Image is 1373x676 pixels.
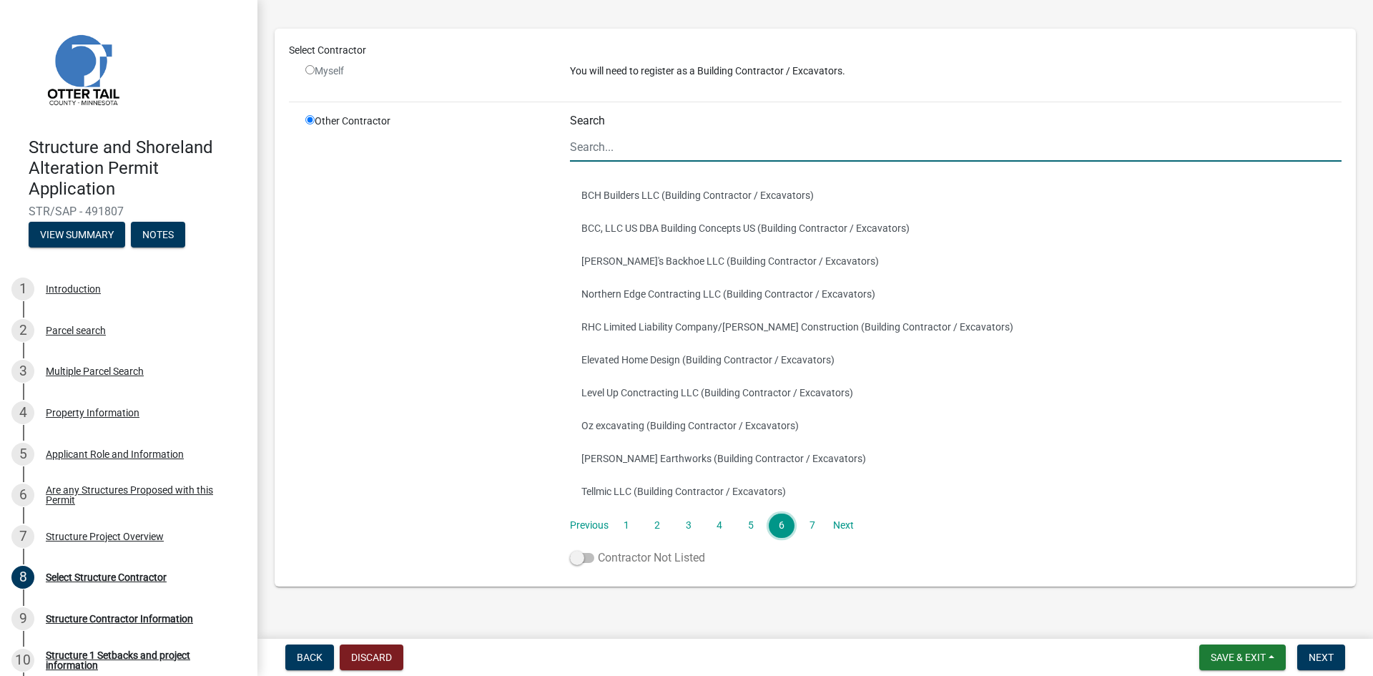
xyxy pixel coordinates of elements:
button: [PERSON_NAME]'s Backhoe LLC (Building Contractor / Excavators) [570,245,1342,278]
button: Save & Exit [1199,645,1286,670]
button: Next [1297,645,1345,670]
div: 8 [11,566,34,589]
div: Select Contractor [278,43,1352,58]
img: Otter Tail County, Minnesota [29,15,136,122]
div: Structure 1 Setbacks and project information [46,650,235,670]
button: RHC Limited Liability Company/[PERSON_NAME] Construction (Building Contractor / Excavators) [570,310,1342,343]
div: 9 [11,607,34,630]
button: Level Up Conctracting LLC (Building Contractor / Excavators) [570,376,1342,409]
span: Save & Exit [1211,652,1266,663]
a: 7 [799,514,825,538]
div: 5 [11,443,34,466]
button: Notes [131,222,185,248]
h4: Structure and Shoreland Alteration Permit Application [29,137,246,199]
input: Search... [570,132,1342,162]
button: Discard [340,645,403,670]
p: You will need to register as a Building Contractor / Excavators. [570,64,1342,79]
div: 6 [11,484,34,506]
div: Applicant Role and Information [46,449,184,459]
div: Multiple Parcel Search [46,366,144,376]
div: Parcel search [46,325,106,335]
span: Next [1309,652,1334,663]
div: 7 [11,525,34,548]
a: 6 [769,514,794,538]
div: Structure Contractor Information [46,614,193,624]
button: Tellmic LLC (Building Contractor / Excavators) [570,475,1342,508]
wm-modal-confirm: Summary [29,230,125,242]
div: Structure Project Overview [46,532,164,542]
div: Property Information [46,408,139,418]
button: Back [285,645,334,670]
button: Northern Edge Contracting LLC (Building Contractor / Excavators) [570,278,1342,310]
div: Introduction [46,284,101,294]
label: Search [570,115,605,127]
a: 5 [737,514,763,538]
div: Select Structure Contractor [46,572,167,582]
label: Contractor Not Listed [570,549,705,567]
button: [PERSON_NAME] Earthworks (Building Contractor / Excavators) [570,442,1342,475]
div: 10 [11,649,34,672]
a: 3 [676,514,702,538]
div: Myself [305,64,548,79]
div: Other Contractor [295,114,559,572]
a: Previous [570,514,609,538]
div: 4 [11,401,34,424]
wm-modal-confirm: Notes [131,230,185,242]
button: View Summary [29,222,125,248]
span: STR/SAP - 491807 [29,205,229,218]
div: 1 [11,278,34,300]
button: BCC, LLC US DBA Building Concepts US (Building Contractor / Excavators) [570,212,1342,245]
a: 4 [707,514,732,538]
a: Next [830,514,856,538]
a: 1 [614,514,639,538]
button: Oz excavating (Building Contractor / Excavators) [570,409,1342,442]
div: Are any Structures Proposed with this Permit [46,485,235,505]
nav: Page navigation [570,514,1342,538]
div: 3 [11,360,34,383]
button: Elevated Home Design (Building Contractor / Excavators) [570,343,1342,376]
button: BCH Builders LLC (Building Contractor / Excavators) [570,179,1342,212]
div: 2 [11,319,34,342]
span: Back [297,652,323,663]
a: 2 [644,514,670,538]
